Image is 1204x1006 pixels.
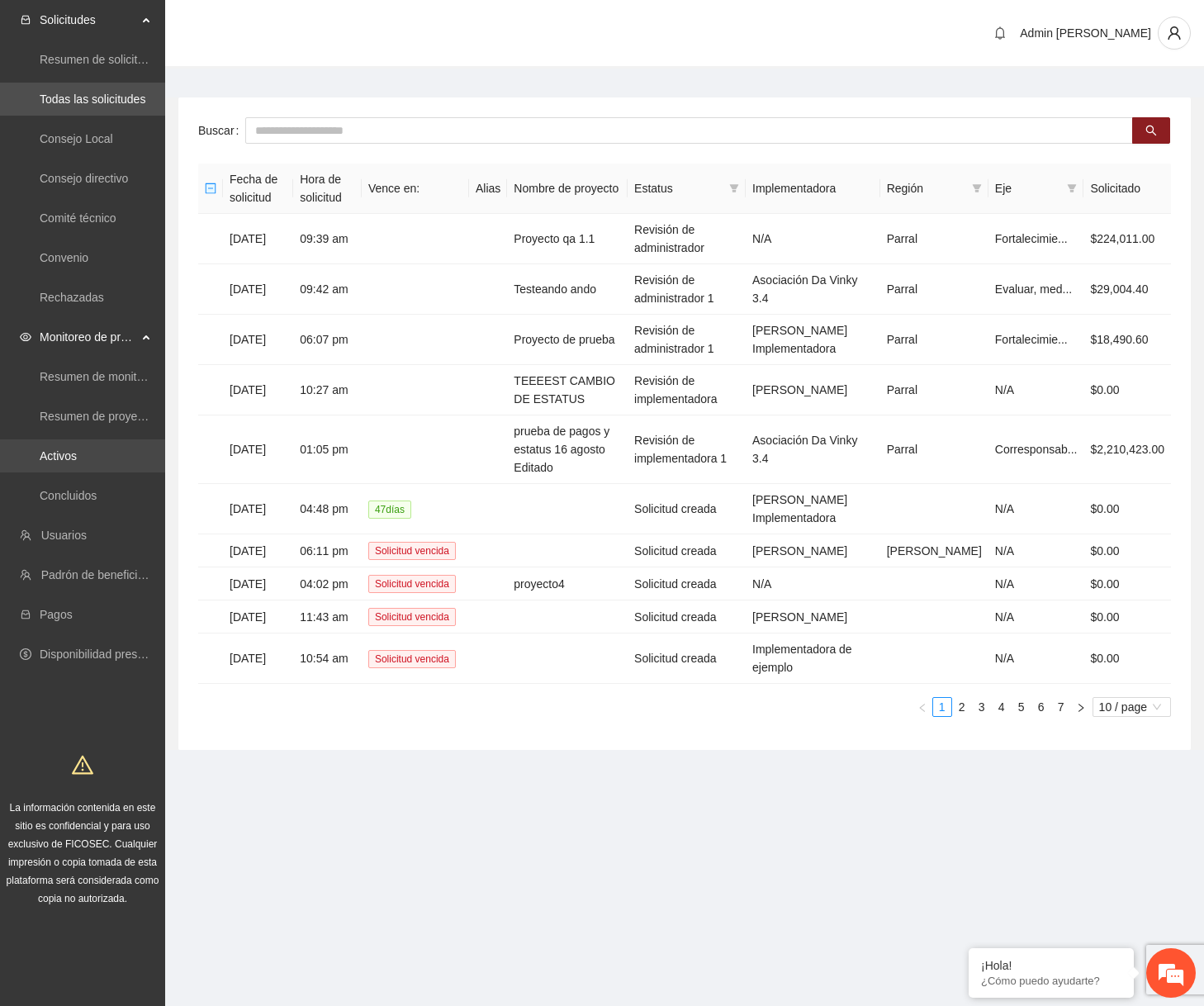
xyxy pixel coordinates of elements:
th: Nombre de proyecto [507,164,628,214]
span: Monitoreo de proyectos [40,320,137,354]
li: 1 [932,697,952,717]
td: [DATE] [223,600,293,633]
div: Minimizar ventana de chat en vivo [271,8,310,48]
a: Todas las solicitudes [40,93,145,106]
span: Eje [995,179,1061,197]
th: Solicitado [1083,164,1171,214]
span: Fortalecimie... [995,232,1068,245]
a: Concluidos [40,489,97,502]
td: N/A [988,567,1084,600]
td: 10:54 am [293,633,362,684]
a: Pagos [40,608,73,621]
span: Corresponsab... [995,443,1078,456]
label: Buscar [198,117,245,144]
a: Rechazadas [40,291,104,304]
span: Solicitud vencida [368,575,456,593]
span: Estatus [634,179,723,197]
button: search [1132,117,1170,144]
span: La información contenida en este sitio es confidencial y para uso exclusivo de FICOSEC. Cualquier... [7,802,159,904]
td: 06:11 pm [293,534,362,567]
td: Solicitud creada [628,633,746,684]
td: [DATE] [223,264,293,315]
td: [DATE] [223,415,293,484]
td: $0.00 [1083,633,1171,684]
span: left [917,703,927,713]
a: Convenio [40,251,88,264]
span: Admin [PERSON_NAME] [1020,26,1151,40]
td: [DATE] [223,315,293,365]
span: Solicitud vencida [368,650,456,668]
a: 2 [953,698,971,716]
td: 04:02 pm [293,567,362,600]
span: search [1145,125,1157,138]
td: N/A [988,484,1084,534]
span: 10 / page [1099,698,1164,716]
td: Parral [880,214,988,264]
td: $0.00 [1083,484,1171,534]
a: Consejo Local [40,132,113,145]
td: Solicitud creada [628,567,746,600]
span: inbox [20,14,31,26]
td: [DATE] [223,214,293,264]
td: 04:48 pm [293,484,362,534]
a: Resumen de monitoreo [40,370,160,383]
span: filter [972,183,982,193]
td: proyecto4 [507,567,628,600]
a: 1 [933,698,951,716]
a: Consejo directivo [40,172,128,185]
th: Hora de solicitud [293,164,362,214]
a: Comité técnico [40,211,116,225]
td: 01:05 pm [293,415,362,484]
td: 11:43 am [293,600,362,633]
li: 2 [952,697,972,717]
td: [DATE] [223,534,293,567]
span: Región [887,179,965,197]
td: [DATE] [223,484,293,534]
span: Solicitud vencida [368,608,456,626]
td: Revisión de administrador [628,214,746,264]
a: 7 [1052,698,1070,716]
td: Asociación Da Vinky 3.4 [746,264,880,315]
td: $0.00 [1083,567,1171,600]
td: N/A [988,600,1084,633]
td: N/A [746,567,880,600]
td: N/A [988,633,1084,684]
span: user [1159,26,1190,40]
li: 4 [992,697,1012,717]
a: 3 [973,698,991,716]
li: Next Page [1071,697,1091,717]
td: $0.00 [1083,365,1171,415]
a: 4 [993,698,1011,716]
div: ¡Hola! [981,959,1121,972]
a: Usuarios [41,529,87,542]
td: Solicitud creada [628,484,746,534]
td: Parral [880,365,988,415]
td: [PERSON_NAME] [746,600,880,633]
th: Fecha de solicitud [223,164,293,214]
td: prueba de pagos y estatus 16 agosto Editado [507,415,628,484]
th: Alias [469,164,507,214]
a: Disponibilidad presupuestal [40,648,181,661]
span: warning [72,754,93,776]
span: filter [969,176,985,201]
td: 06:07 pm [293,315,362,365]
td: Revisión de implementadora [628,365,746,415]
td: Solicitud creada [628,534,746,567]
td: 10:27 am [293,365,362,415]
div: Chatee con nosotros ahora [86,84,277,106]
li: Previous Page [912,697,932,717]
td: Revisión de administrador 1 [628,264,746,315]
td: Parral [880,415,988,484]
th: Implementadora [746,164,880,214]
span: filter [1067,183,1077,193]
a: Resumen de solicitudes por aprobar [40,53,225,66]
td: $224,011.00 [1083,214,1171,264]
button: left [912,697,932,717]
td: Revisión de implementadora 1 [628,415,746,484]
span: filter [729,183,739,193]
p: ¿Cómo puedo ayudarte? [981,975,1121,987]
td: $0.00 [1083,534,1171,567]
span: Solicitudes [40,3,137,36]
a: Activos [40,449,77,463]
span: eye [20,331,31,343]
